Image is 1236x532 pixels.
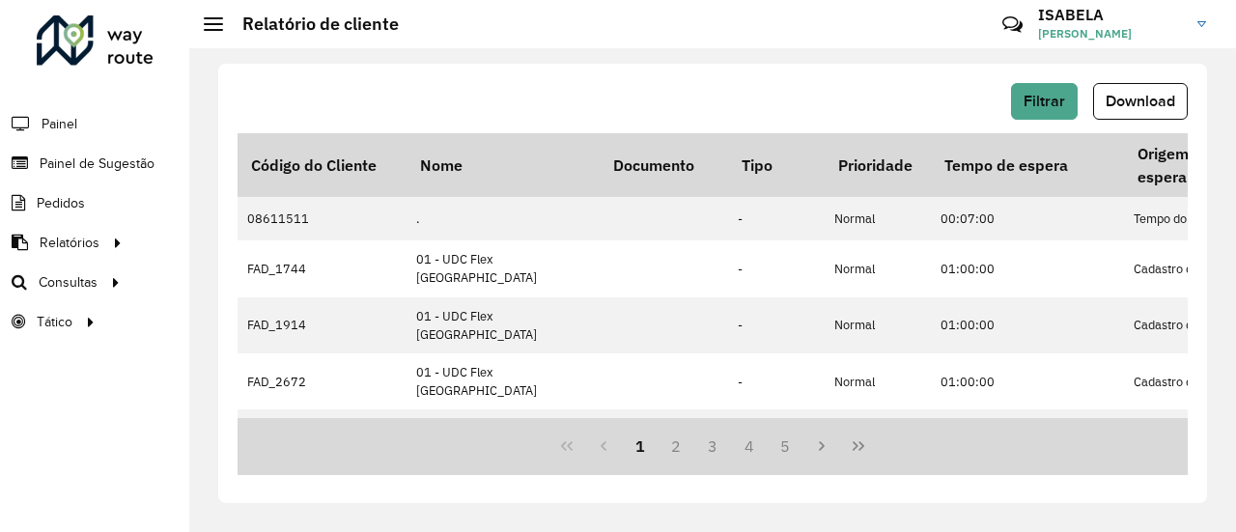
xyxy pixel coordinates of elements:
[694,428,731,464] button: 3
[728,297,825,353] td: -
[622,428,659,464] button: 1
[825,197,931,240] td: Normal
[1011,83,1078,120] button: Filtrar
[658,428,694,464] button: 2
[728,133,825,197] th: Tipo
[238,409,407,465] td: 08607357
[731,428,768,464] button: 4
[238,197,407,240] td: 08611511
[803,428,840,464] button: Next Page
[728,353,825,409] td: -
[42,114,77,134] span: Painel
[407,133,600,197] th: Nome
[931,197,1124,240] td: 00:07:00
[728,240,825,296] td: -
[931,240,1124,296] td: 01:00:00
[931,409,1124,465] td: 00:07:00
[407,197,600,240] td: .
[37,312,72,332] span: Tático
[931,297,1124,353] td: 01:00:00
[768,428,804,464] button: 5
[825,240,931,296] td: Normal
[223,14,399,35] h2: Relatório de cliente
[931,353,1124,409] td: 01:00:00
[728,409,825,465] td: 51 - Perfil pequeno VUC
[825,409,931,465] td: Normal
[825,353,931,409] td: Normal
[1093,83,1188,120] button: Download
[238,353,407,409] td: FAD_2672
[728,197,825,240] td: -
[600,133,728,197] th: Documento
[37,193,85,213] span: Pedidos
[1038,6,1183,24] h3: ISABELA
[825,133,931,197] th: Prioridade
[407,297,600,353] td: 01 - UDC Flex [GEOGRAPHIC_DATA]
[992,4,1033,45] a: Contato Rápido
[931,133,1124,197] th: Tempo de espera
[40,233,99,253] span: Relatórios
[407,353,600,409] td: 01 - UDC Flex [GEOGRAPHIC_DATA]
[238,297,407,353] td: FAD_1914
[1038,25,1183,42] span: [PERSON_NAME]
[407,240,600,296] td: 01 - UDC Flex [GEOGRAPHIC_DATA]
[825,297,931,353] td: Normal
[1024,93,1065,109] span: Filtrar
[238,240,407,296] td: FAD_1744
[840,428,877,464] button: Last Page
[40,154,154,174] span: Painel de Sugestão
[1106,93,1175,109] span: Download
[407,409,600,465] td: 01111982
[238,133,407,197] th: Código do Cliente
[39,272,98,293] span: Consultas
